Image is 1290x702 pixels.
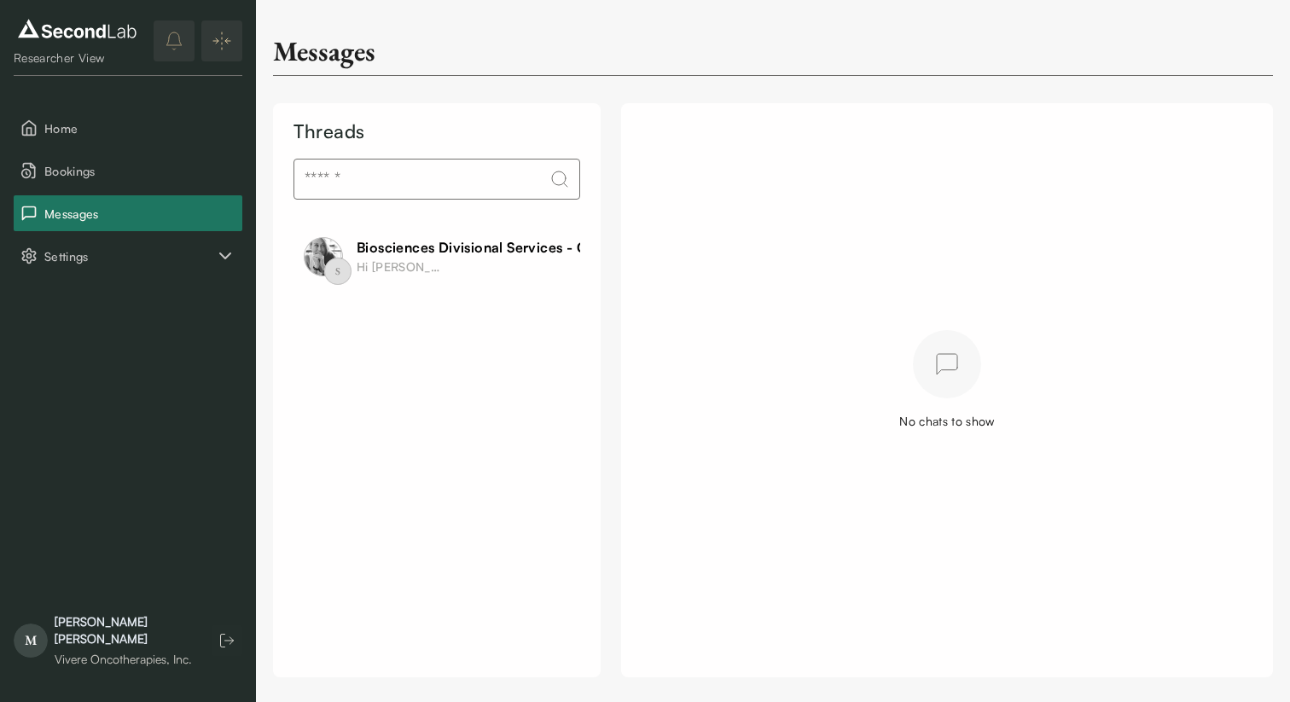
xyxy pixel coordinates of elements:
[14,238,242,274] button: Settings
[14,49,141,67] div: Researcher View
[14,195,242,231] button: Messages
[273,34,375,68] div: Messages
[304,237,343,276] img: profile image
[44,162,235,180] span: Bookings
[293,117,580,145] div: Threads
[55,651,195,668] div: Vivere Oncotherapies, Inc.
[154,20,195,61] button: notifications
[357,237,705,258] div: Biosciences Divisional Services - Cell Culture Facility
[201,20,242,61] button: Expand/Collapse sidebar
[899,412,995,430] div: No chats to show
[55,613,195,647] div: [PERSON_NAME] [PERSON_NAME]
[14,238,242,274] div: Settings sub items
[14,153,242,189] button: Bookings
[44,205,235,223] span: Messages
[14,110,242,146] button: Home
[357,258,442,276] div: Hi [PERSON_NAME], We can plate an order [DATE] for you for pickup in the afternoon if that works?...
[44,247,215,265] span: Settings
[913,330,981,398] img: empty
[14,15,141,43] img: logo
[44,119,235,137] span: Home
[14,624,48,658] span: M
[212,625,242,656] button: Log out
[324,258,352,285] span: S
